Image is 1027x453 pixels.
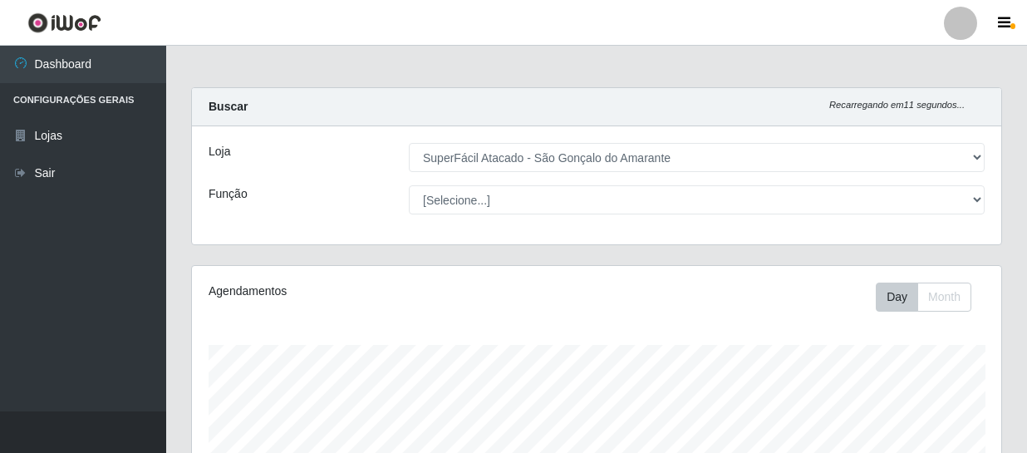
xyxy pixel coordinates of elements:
label: Loja [209,143,230,160]
img: CoreUI Logo [27,12,101,33]
label: Função [209,185,248,203]
button: Day [876,283,918,312]
div: Toolbar with button groups [876,283,985,312]
button: Month [917,283,971,312]
strong: Buscar [209,100,248,113]
div: First group [876,283,971,312]
div: Agendamentos [209,283,518,300]
i: Recarregando em 11 segundos... [829,100,965,110]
